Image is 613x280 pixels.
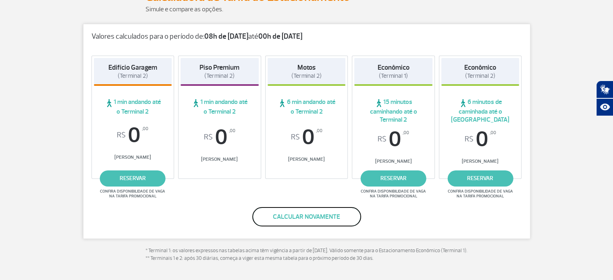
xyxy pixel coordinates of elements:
span: 0 [181,127,259,148]
strong: Piso Premium [199,63,239,72]
span: 6 min andando até o Terminal 2 [268,98,346,116]
span: (Terminal 2) [465,72,495,80]
sup: R$ [204,133,213,142]
sup: ,00 [490,129,496,137]
span: 1 min andando até o Terminal 2 [94,98,172,116]
strong: Econômico [378,63,409,72]
span: [PERSON_NAME] [354,158,432,164]
div: Plugin de acessibilidade da Hand Talk. [596,81,613,116]
span: [PERSON_NAME] [268,156,346,162]
span: 1 min andando até o Terminal 2 [181,98,259,116]
strong: 00h de [DATE] [258,32,302,41]
span: (Terminal 1) [379,72,408,80]
button: Abrir tradutor de língua de sinais. [596,81,613,98]
span: [PERSON_NAME] [94,154,172,160]
strong: 08h de [DATE] [204,32,248,41]
button: Calcular novamente [252,207,361,226]
span: Confira disponibilidade de vaga na tarifa promocional [359,189,427,199]
span: (Terminal 2) [204,72,235,80]
sup: R$ [117,131,126,140]
p: Valores calculados para o período de: até [91,32,522,41]
sup: R$ [291,133,299,142]
a: reservar [361,170,426,187]
p: Simule e compare as opções. [145,4,468,14]
span: (Terminal 2) [291,72,322,80]
span: 6 minutos de caminhada até o [GEOGRAPHIC_DATA] [441,98,519,124]
sup: ,00 [316,127,322,135]
strong: Econômico [464,63,496,72]
sup: ,00 [142,124,148,133]
span: 15 minutos caminhando até o Terminal 2 [354,98,432,124]
sup: R$ [378,135,387,144]
span: (Terminal 2) [118,72,148,80]
span: 0 [268,127,346,148]
span: 0 [441,129,519,150]
span: [PERSON_NAME] [441,158,519,164]
span: [PERSON_NAME] [181,156,259,162]
sup: R$ [465,135,474,144]
span: Confira disponibilidade de vaga na tarifa promocional [447,189,514,199]
span: 0 [354,129,432,150]
p: * Terminal 1: os valores expressos nas tabelas acima têm vigência a partir de [DATE]. Válido some... [145,247,468,263]
strong: Motos [297,63,316,72]
span: 0 [94,124,172,146]
span: Confira disponibilidade de vaga na tarifa promocional [99,189,166,199]
sup: ,00 [403,129,409,137]
button: Abrir recursos assistivos. [596,98,613,116]
sup: ,00 [229,127,235,135]
strong: Edifício Garagem [108,63,157,72]
a: reservar [100,170,166,187]
a: reservar [447,170,513,187]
